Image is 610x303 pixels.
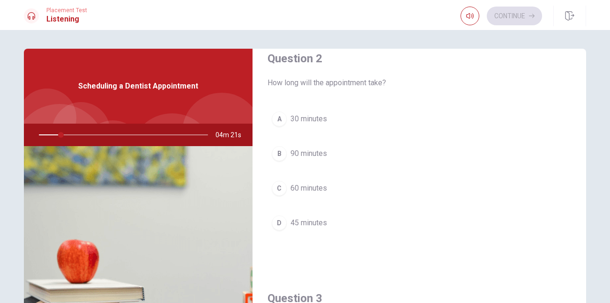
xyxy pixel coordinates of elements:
[272,181,287,196] div: C
[216,124,249,146] span: 04m 21s
[268,77,571,89] span: How long will the appointment take?
[290,113,327,125] span: 30 minutes
[46,7,87,14] span: Placement Test
[78,81,198,92] span: Scheduling a Dentist Appointment
[268,142,571,165] button: B90 minutes
[272,215,287,230] div: D
[272,146,287,161] div: B
[272,111,287,126] div: A
[268,177,571,200] button: C60 minutes
[268,51,571,66] h4: Question 2
[290,148,327,159] span: 90 minutes
[268,107,571,131] button: A30 minutes
[290,217,327,229] span: 45 minutes
[46,14,87,25] h1: Listening
[268,211,571,235] button: D45 minutes
[290,183,327,194] span: 60 minutes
